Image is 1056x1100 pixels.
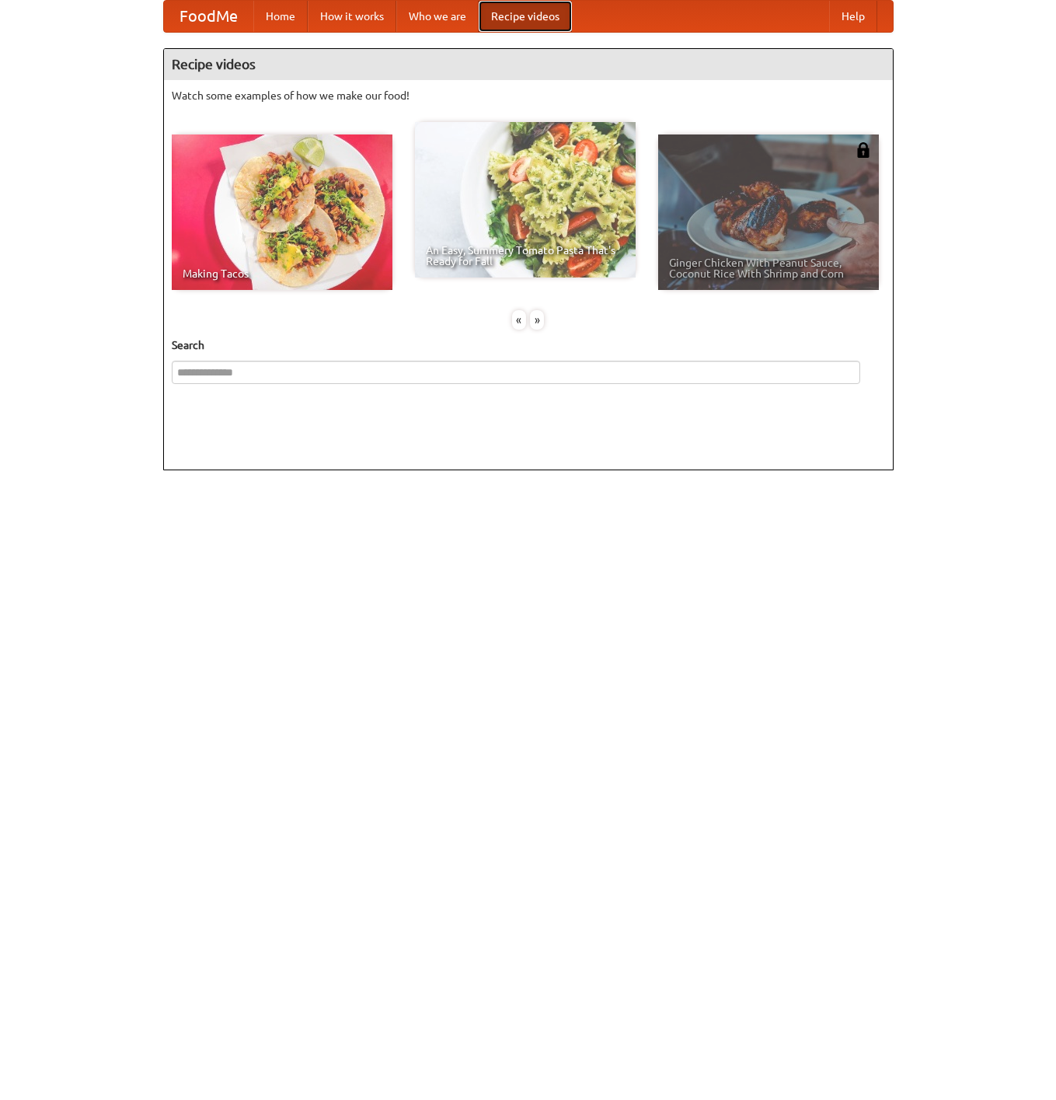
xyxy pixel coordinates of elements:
a: Who we are [396,1,479,32]
a: FoodMe [164,1,253,32]
a: Making Tacos [172,134,392,290]
h5: Search [172,337,885,353]
a: Recipe videos [479,1,572,32]
img: 483408.png [856,142,871,158]
span: Making Tacos [183,268,382,279]
div: » [530,310,544,330]
span: An Easy, Summery Tomato Pasta That's Ready for Fall [426,245,625,267]
a: How it works [308,1,396,32]
a: An Easy, Summery Tomato Pasta That's Ready for Fall [415,122,636,278]
h4: Recipe videos [164,49,893,80]
a: Help [829,1,877,32]
a: Home [253,1,308,32]
p: Watch some examples of how we make our food! [172,88,885,103]
div: « [512,310,526,330]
